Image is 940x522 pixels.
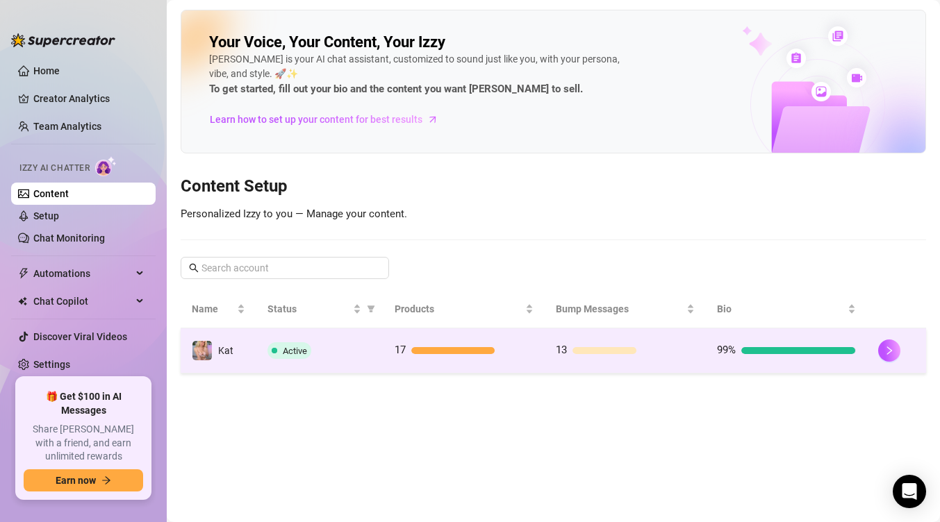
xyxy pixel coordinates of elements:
span: 17 [395,344,406,356]
img: Kat [192,341,212,360]
span: filter [364,298,378,319]
a: Chat Monitoring [33,233,105,244]
span: Status [267,301,350,317]
h3: Content Setup [181,176,926,198]
span: 13 [556,344,567,356]
a: Setup [33,210,59,221]
th: Bio [706,290,867,328]
th: Name [181,290,256,328]
th: Products [384,290,545,328]
span: arrow-right [101,475,111,485]
th: Bump Messages [545,290,706,328]
a: Creator Analytics [33,87,145,110]
span: Bump Messages [556,301,684,317]
img: logo-BBDzfeDw.svg [11,33,115,47]
span: 99% [717,344,736,356]
button: right [878,339,900,362]
img: Chat Copilot [18,296,27,306]
span: Chat Copilot [33,290,132,312]
span: thunderbolt [18,268,29,279]
span: Bio [717,301,845,317]
a: Content [33,188,69,199]
span: Automations [33,262,132,285]
a: Discover Viral Videos [33,331,127,342]
span: Products [395,301,522,317]
strong: To get started, fill out your bio and the content you want [PERSON_NAME] to sell. [209,83,583,95]
span: filter [367,305,375,313]
input: Search account [201,260,370,276]
button: Earn nowarrow-right [24,469,143,491]
span: Share [PERSON_NAME] with a friend, and earn unlimited rewards [24,423,143,464]
span: right [884,346,894,355]
a: Settings [33,359,70,370]
a: Learn how to set up your content for best results [209,108,449,130]
span: Personalized Izzy to you — Manage your content. [181,208,407,220]
span: 🎁 Get $100 in AI Messages [24,390,143,417]
img: AI Chatter [95,156,117,176]
img: ai-chatter-content-library-cLFOSyPT.png [710,11,925,153]
span: search [189,263,199,273]
a: Home [33,65,60,76]
th: Status [256,290,384,328]
div: Open Intercom Messenger [893,475,926,508]
span: Kat [218,345,233,356]
a: Team Analytics [33,121,101,132]
div: [PERSON_NAME] is your AI chat assistant, customized to sound just like you, with your persona, vi... [209,52,626,98]
h2: Your Voice, Your Content, Your Izzy [209,33,445,52]
span: Earn now [56,475,96,486]
span: Learn how to set up your content for best results [210,112,422,127]
span: Izzy AI Chatter [19,162,90,175]
span: Active [283,346,307,356]
span: arrow-right [426,112,440,126]
span: Name [192,301,234,317]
